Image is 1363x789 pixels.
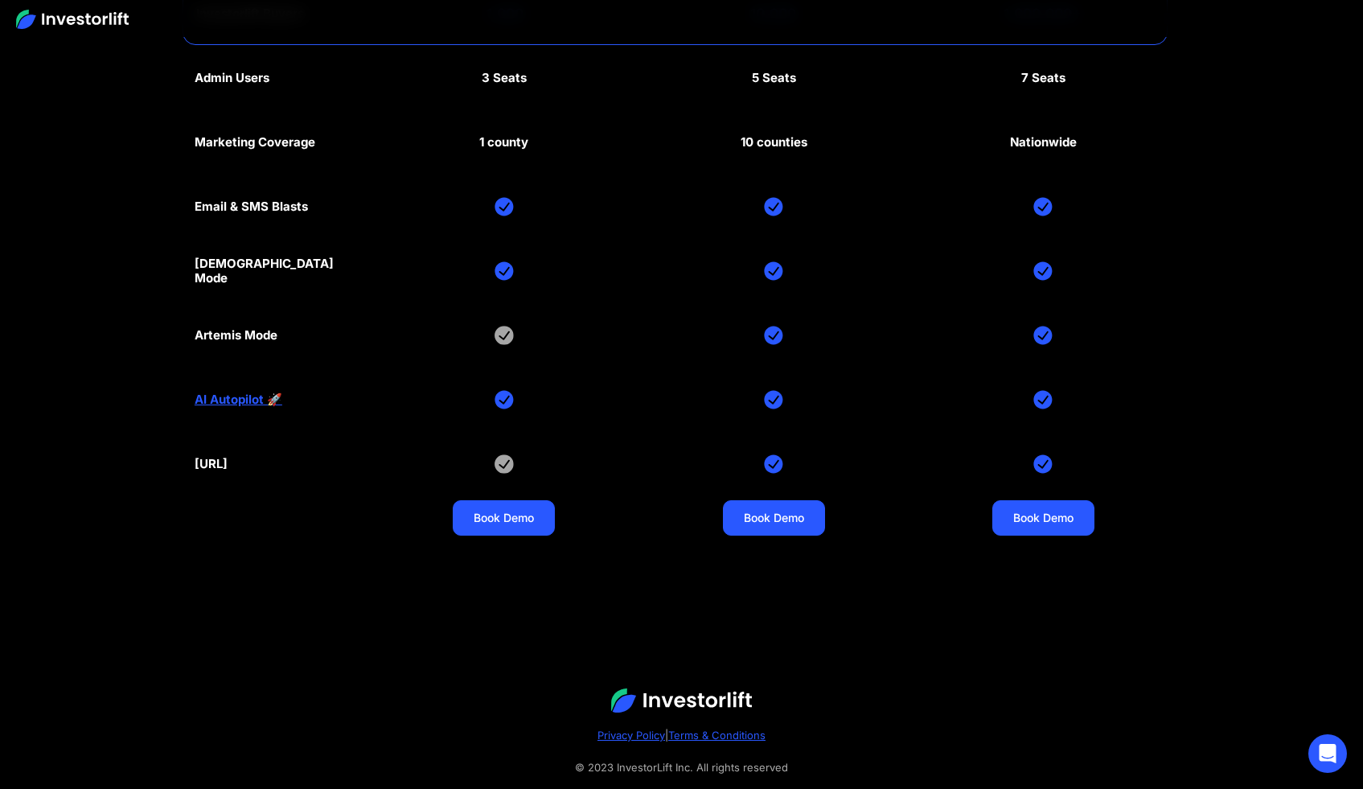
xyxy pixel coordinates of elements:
[195,457,228,471] div: [URL]
[195,392,282,407] a: AI Autopilot 🚀
[195,257,359,286] div: [DEMOGRAPHIC_DATA] Mode
[597,729,665,742] a: Privacy Policy
[479,135,528,150] div: 1 county
[195,328,277,343] div: Artemis Mode
[1010,135,1077,150] div: Nationwide
[741,135,807,150] div: 10 counties
[668,729,766,742] a: Terms & Conditions
[32,725,1331,745] div: |
[1308,734,1347,773] div: Open Intercom Messenger
[453,500,555,536] a: Book Demo
[32,758,1331,777] div: © 2023 InvestorLift Inc. All rights reserved
[482,71,527,85] div: 3 Seats
[752,71,796,85] div: 5 Seats
[723,500,825,536] a: Book Demo
[992,500,1094,536] a: Book Demo
[195,135,315,150] div: Marketing Coverage
[195,71,269,85] div: Admin Users
[1021,71,1065,85] div: 7 Seats
[195,199,308,214] div: Email & SMS Blasts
